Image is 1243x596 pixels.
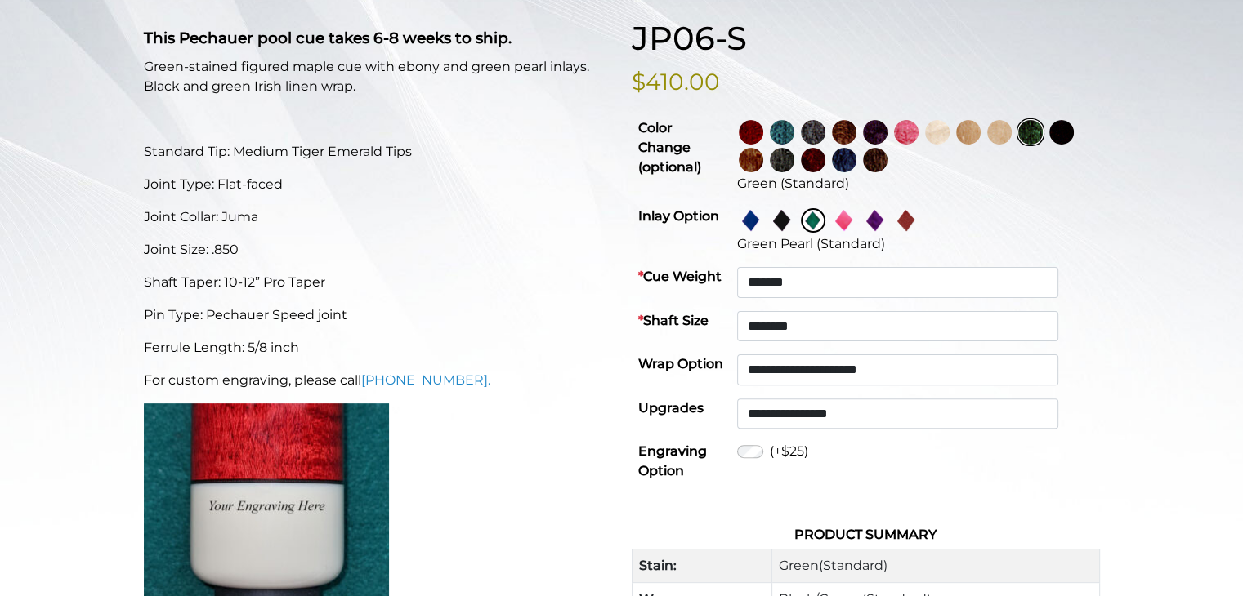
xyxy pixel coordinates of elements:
[144,142,612,162] p: Standard Tip: Medium Tiger Emerald Tips
[739,148,763,172] img: Chestnut
[737,234,1093,254] div: Green Pearl (Standard)
[632,19,1100,58] h1: JP06-S
[737,174,1093,193] div: Green (Standard)
[863,120,888,145] img: Purple
[863,208,888,233] img: Purple Pearl
[801,208,825,233] img: Green Pearl
[832,208,856,233] img: Pink Pearl
[638,269,722,284] strong: Cue Weight
[801,120,825,145] img: Smoke
[638,208,719,224] strong: Inlay Option
[638,356,723,371] strong: Wrap Option
[639,558,677,573] strong: Stain:
[361,372,490,388] a: [PHONE_NUMBER].
[956,120,981,145] img: Natural
[770,148,794,172] img: Carbon
[144,240,612,260] p: Joint Size: .850
[863,148,888,172] img: Black Palm
[144,175,612,194] p: Joint Type: Flat-faced
[144,29,512,47] strong: This Pechauer pool cue takes 6-8 weeks to ship.
[638,120,701,175] strong: Color Change (optional)
[832,148,856,172] img: Blue
[794,527,937,542] strong: Product Summary
[739,208,763,233] img: Blue Pearl
[770,120,794,145] img: Turquoise
[770,442,808,461] label: (+$25)
[638,400,704,416] strong: Upgrades
[144,207,612,227] p: Joint Collar: Juma
[144,305,612,325] p: Pin Type: Pechauer Speed joint
[144,57,612,96] p: Green-stained figured maple cue with ebony and green pearl inlays. Black and green Irish linen wrap.
[894,208,919,233] img: Red Pearl
[832,120,856,145] img: Rose
[819,558,888,573] span: (Standard)
[987,120,1012,145] img: Light Natural
[1018,120,1043,145] img: Green
[1049,120,1074,145] img: Ebony
[772,549,1099,583] td: Green
[144,338,612,358] p: Ferrule Length: 5/8 inch
[925,120,950,145] img: No Stain
[638,443,707,478] strong: Engraving Option
[801,148,825,172] img: Burgundy
[144,371,612,390] p: For custom engraving, please call
[894,120,919,145] img: Pink
[144,273,612,292] p: Shaft Taper: 10-12” Pro Taper
[770,208,794,233] img: Simulated Ebony
[632,68,720,96] bdi: $410.00
[638,313,709,328] strong: Shaft Size
[739,120,763,145] img: Wine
